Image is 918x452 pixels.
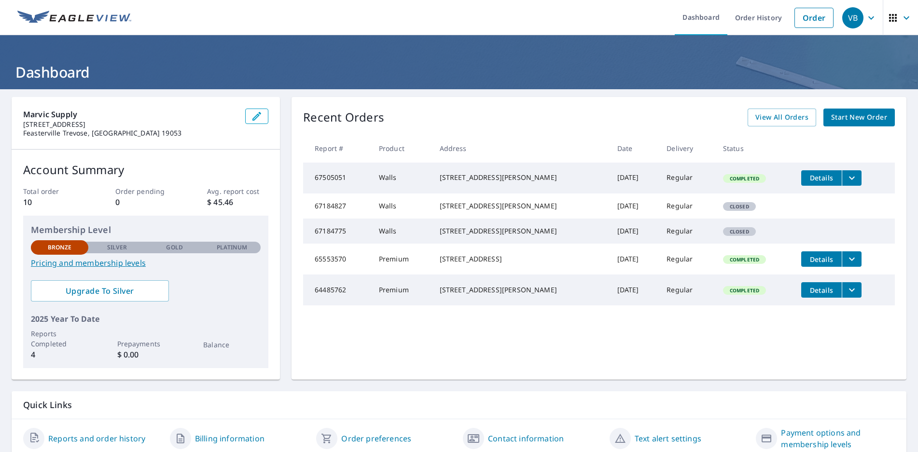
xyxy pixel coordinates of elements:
a: Start New Order [823,109,895,126]
a: Billing information [195,433,264,444]
button: detailsBtn-67505051 [801,170,842,186]
span: Completed [724,256,765,263]
td: Regular [659,193,715,219]
button: filesDropdownBtn-64485762 [842,282,862,298]
p: Silver [107,243,127,252]
button: filesDropdownBtn-67505051 [842,170,862,186]
td: Walls [371,219,432,244]
p: 4 [31,349,88,360]
div: [STREET_ADDRESS][PERSON_NAME] [440,201,602,211]
td: [DATE] [610,193,659,219]
span: Details [807,255,836,264]
button: filesDropdownBtn-65553570 [842,251,862,267]
div: [STREET_ADDRESS][PERSON_NAME] [440,226,602,236]
p: 2025 Year To Date [31,313,261,325]
td: [DATE] [610,163,659,193]
button: detailsBtn-65553570 [801,251,842,267]
td: Regular [659,244,715,274]
a: Upgrade To Silver [31,280,169,301]
span: Details [807,286,836,295]
td: [DATE] [610,274,659,305]
td: [DATE] [610,219,659,244]
a: Order preferences [341,433,411,444]
span: View All Orders [755,111,808,123]
span: Closed [724,203,755,210]
td: Walls [371,193,432,219]
td: [DATE] [610,244,659,274]
span: Details [807,173,836,182]
span: Upgrade To Silver [39,286,161,296]
div: [STREET_ADDRESS] [440,254,602,264]
th: Report # [303,134,371,163]
p: Recent Orders [303,109,384,126]
span: Completed [724,287,765,294]
td: Regular [659,274,715,305]
td: Regular [659,219,715,244]
td: Walls [371,163,432,193]
th: Date [610,134,659,163]
span: Start New Order [831,111,887,123]
p: Avg. report cost [207,186,268,196]
button: detailsBtn-64485762 [801,282,842,298]
td: 67505051 [303,163,371,193]
th: Address [432,134,610,163]
a: Reports and order history [48,433,145,444]
p: Balance [203,340,261,350]
p: Total order [23,186,84,196]
p: 0 [115,196,177,208]
div: [STREET_ADDRESS][PERSON_NAME] [440,285,602,295]
p: Account Summary [23,161,268,178]
th: Status [715,134,793,163]
h1: Dashboard [12,62,906,82]
p: Gold [166,243,182,252]
td: 67184827 [303,193,371,219]
td: 64485762 [303,274,371,305]
a: Order [794,8,834,28]
td: Premium [371,274,432,305]
p: Feasterville Trevose, [GEOGRAPHIC_DATA] 19053 [23,129,237,137]
p: 10 [23,196,84,208]
p: [STREET_ADDRESS] [23,120,237,129]
p: Bronze [48,243,72,252]
p: Order pending [115,186,177,196]
p: Prepayments [117,339,175,349]
a: Text alert settings [635,433,701,444]
img: EV Logo [17,11,131,25]
td: 67184775 [303,219,371,244]
p: $ 0.00 [117,349,175,360]
div: VB [842,7,863,28]
td: Premium [371,244,432,274]
div: [STREET_ADDRESS][PERSON_NAME] [440,173,602,182]
td: 65553570 [303,244,371,274]
a: Payment options and membership levels [781,427,895,450]
p: Membership Level [31,223,261,236]
th: Delivery [659,134,715,163]
a: View All Orders [748,109,816,126]
p: Platinum [217,243,247,252]
th: Product [371,134,432,163]
p: Quick Links [23,399,895,411]
span: Closed [724,228,755,235]
td: Regular [659,163,715,193]
a: Pricing and membership levels [31,257,261,269]
p: Reports Completed [31,329,88,349]
p: $ 45.46 [207,196,268,208]
a: Contact information [488,433,564,444]
p: marvic supply [23,109,237,120]
span: Completed [724,175,765,182]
